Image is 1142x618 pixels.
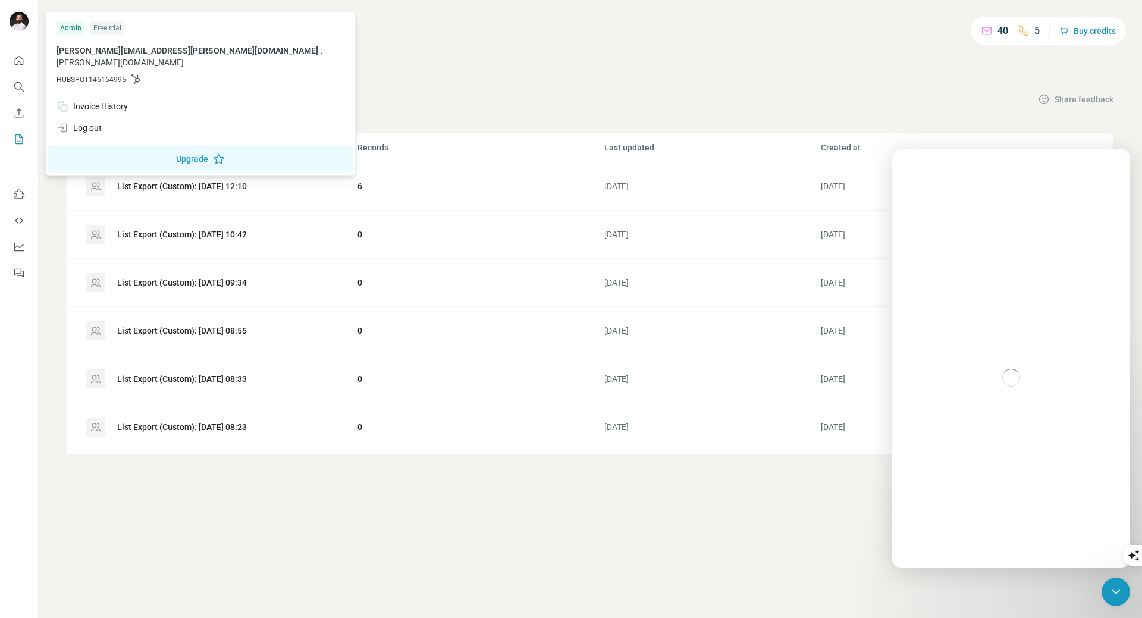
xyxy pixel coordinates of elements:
[10,76,29,98] button: Search
[117,325,247,337] div: List Export (Custom): [DATE] 08:55
[357,259,604,307] td: 0
[357,451,604,500] td: 24
[117,421,247,433] div: List Export (Custom): [DATE] 08:23
[357,142,603,153] p: Records
[117,228,247,240] div: List Export (Custom): [DATE] 10:42
[357,403,604,451] td: 0
[1038,93,1113,105] button: Share feedback
[820,451,1036,500] td: [DATE]
[57,74,126,85] span: HUBSPOT146164995
[604,355,820,403] td: [DATE]
[604,403,820,451] td: [DATE]
[57,101,128,112] div: Invoice History
[357,355,604,403] td: 0
[117,277,247,288] div: List Export (Custom): [DATE] 09:34
[10,128,29,150] button: My lists
[117,373,247,385] div: List Export (Custom): [DATE] 08:33
[1059,23,1116,39] button: Buy credits
[821,142,1036,153] p: Created at
[604,307,820,355] td: [DATE]
[997,24,1008,38] p: 40
[604,451,820,500] td: [DATE]
[10,50,29,71] button: Quick start
[10,210,29,231] button: Use Surfe API
[10,184,29,205] button: Use Surfe on LinkedIn
[357,211,604,259] td: 0
[820,259,1036,307] td: [DATE]
[604,259,820,307] td: [DATE]
[604,142,819,153] p: Last updated
[820,162,1036,211] td: [DATE]
[57,21,85,35] div: Admin
[10,262,29,284] button: Feedback
[90,21,125,35] div: Free trial
[57,122,102,134] div: Log out
[820,307,1036,355] td: [DATE]
[48,145,353,173] button: Upgrade
[604,211,820,259] td: [DATE]
[820,403,1036,451] td: [DATE]
[10,12,29,31] img: Avatar
[357,162,604,211] td: 6
[892,149,1130,568] iframe: Intercom live chat
[10,102,29,124] button: Enrich CSV
[57,46,318,55] span: [PERSON_NAME][EMAIL_ADDRESS][PERSON_NAME][DOMAIN_NAME]
[1034,24,1040,38] p: 5
[10,236,29,258] button: Dashboard
[820,355,1036,403] td: [DATE]
[321,46,323,55] span: .
[357,307,604,355] td: 0
[604,162,820,211] td: [DATE]
[1102,578,1130,606] iframe: Intercom live chat
[820,211,1036,259] td: [DATE]
[117,180,247,192] div: List Export (Custom): [DATE] 12:10
[57,58,184,67] span: [PERSON_NAME][DOMAIN_NAME]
